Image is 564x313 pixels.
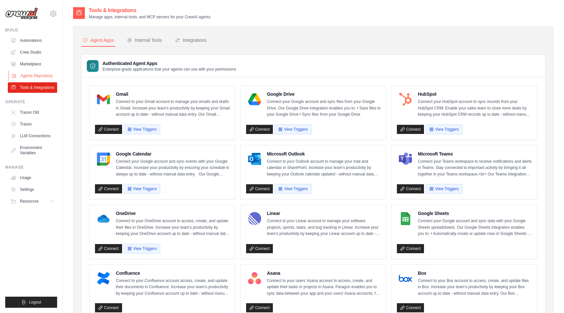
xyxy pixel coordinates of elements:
a: Crew Studio [8,47,57,58]
h4: HubSpot [418,91,532,97]
p: Manage apps, internal tools, and MCP servers for your CrewAI agents [89,14,211,20]
h3: Authenticated Agent Apps [102,60,236,67]
a: Automations [8,35,57,46]
h2: Tools & Integrations [89,7,211,14]
a: Connect [95,184,122,193]
div: Manage [5,165,57,170]
img: Box Logo [399,272,412,285]
h4: Gmail [116,91,230,97]
a: Usage [8,173,57,183]
h4: OneDrive [116,210,230,217]
img: HubSpot Logo [399,93,412,106]
button: Internal Tools [126,34,163,47]
h4: Asana [267,270,381,276]
a: Traces Old [8,107,57,118]
img: Asana Logo [248,272,261,285]
a: Connect [246,125,273,134]
button: View Triggers [274,184,311,194]
img: Confluence Logo [97,272,110,285]
img: OneDrive Logo [97,212,110,225]
button: Agent Apps [81,34,115,47]
img: Google Drive Logo [248,93,261,106]
h4: Google Drive [267,91,381,97]
a: Connect [397,184,424,193]
a: LLM Connections [8,131,57,141]
img: Google Sheets Logo [399,212,412,225]
button: View Triggers [124,124,160,134]
button: View Triggers [124,244,160,254]
button: View Triggers [274,124,311,134]
a: Connect [95,303,122,312]
h4: Linear [267,210,381,217]
p: Connect to your Gmail account to manage your emails and drafts in Gmail. Increase your team’s pro... [116,99,230,118]
button: View Triggers [426,184,462,194]
p: Connect your Google account and sync events with your Google Calendar. Increase your productivity... [116,158,230,178]
img: Linear Logo [248,212,261,225]
a: Connect [246,244,273,253]
p: Connect your HubSpot account to sync records from your HubSpot CRM. Enable your sales team to clo... [418,99,532,118]
p: Connect to your Confluence account access, create, and update their documents in Confluence. Incr... [116,278,230,297]
button: Resources [8,196,57,206]
h4: Box [418,270,532,276]
div: Agent Apps [83,37,114,43]
a: Connect [397,244,424,253]
a: Environment Variables [8,142,57,158]
img: Google Calendar Logo [97,153,110,166]
a: Settings [8,184,57,195]
p: Connect your Google account and sync data with your Google Sheets spreadsheets. Our Google Sheets... [418,218,532,237]
p: Connect your Teams workspace to receive notifications and alerts in Teams. Stay connected to impo... [418,158,532,178]
div: Integrations [175,37,207,43]
div: Build [5,27,57,33]
h4: Google Sheets [418,210,532,217]
a: Connect [95,125,122,134]
a: Connect [246,303,273,312]
img: Microsoft Teams Logo [399,153,412,166]
div: Operate [5,99,57,105]
p: Connect to your OneDrive account to access, create, and update their files in OneDrive. Increase ... [116,218,230,237]
h4: Microsoft Outlook [267,151,381,157]
img: Logo [5,8,38,20]
button: Integrations [174,34,208,47]
img: Gmail Logo [97,93,110,106]
p: Connect to your Box account to access, create, and update files in Box. Increase your team’s prod... [418,278,532,297]
h4: Google Calendar [116,151,230,157]
p: Connect to your users’ Asana account to access, create, and update their tasks or projects in Asa... [267,278,381,297]
a: Agents Repository [8,71,58,81]
p: Connect your Google account and sync files from your Google Drive. Our Google Drive integration e... [267,99,381,118]
h4: Microsoft Teams [418,151,532,157]
div: Internal Tools [127,37,162,43]
p: Connect to your Outlook account to manage your mail and calendar in SharePoint. Increase your tea... [267,158,381,178]
span: Resources [20,199,39,204]
a: Traces [8,119,57,129]
img: Microsoft Outlook Logo [248,153,261,166]
button: View Triggers [426,124,462,134]
a: Connect [95,244,122,253]
a: Tools & Integrations [8,82,57,93]
h4: Confluence [116,270,230,276]
button: View Triggers [124,184,160,194]
span: Logout [29,300,41,305]
a: Marketplace [8,59,57,69]
button: Logout [5,297,57,308]
p: Enterprise-grade applications that your agents can use with your permissions [102,67,236,72]
p: Connect to your Linear account to manage your software projects, sprints, tasks, and bug tracking... [267,218,381,237]
a: Connect [246,184,273,193]
a: Connect [397,303,424,312]
a: Connect [397,125,424,134]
